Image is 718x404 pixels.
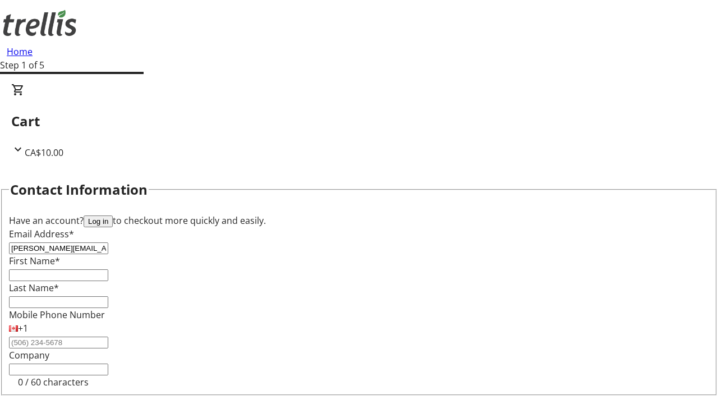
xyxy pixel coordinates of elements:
[25,146,63,159] span: CA$10.00
[9,337,108,348] input: (506) 234-5678
[9,255,60,267] label: First Name*
[9,282,59,294] label: Last Name*
[10,180,148,200] h2: Contact Information
[9,228,74,240] label: Email Address*
[9,349,49,361] label: Company
[9,214,709,227] div: Have an account? to checkout more quickly and easily.
[18,376,89,388] tr-character-limit: 0 / 60 characters
[11,111,707,131] h2: Cart
[11,83,707,159] div: CartCA$10.00
[84,215,113,227] button: Log in
[9,309,105,321] label: Mobile Phone Number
